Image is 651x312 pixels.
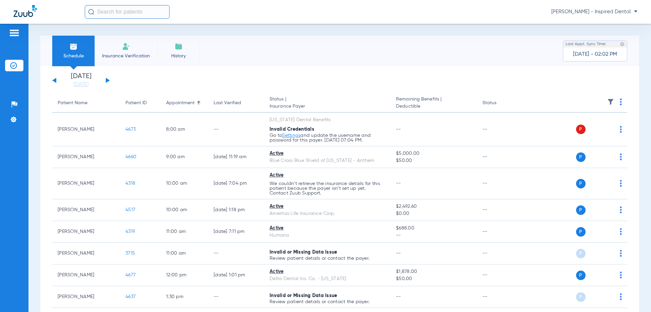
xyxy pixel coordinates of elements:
div: Humana [270,232,385,239]
span: P [576,179,586,188]
td: [PERSON_NAME] [52,221,120,243]
td: 9:00 AM [161,146,208,168]
span: P [576,125,586,134]
td: [PERSON_NAME] [52,146,120,168]
span: -- [396,232,471,239]
p: Review patient details or contact the payer. [270,299,385,304]
td: [DATE] 11:19 AM [208,146,264,168]
div: Active [270,268,385,275]
input: Search for patients [85,5,170,19]
span: P [576,249,586,258]
span: 4660 [125,154,136,159]
div: Ameritas Life Insurance Corp. [270,210,385,217]
div: Active [270,225,385,232]
td: [DATE] 1:01 PM [208,264,264,286]
div: Patient ID [125,99,155,107]
span: 4637 [125,294,136,299]
span: Invalid or Missing Data Issue [270,250,337,255]
a: Settings [282,133,300,138]
div: Patient ID [125,99,147,107]
span: Invalid or Missing Data Issue [270,293,337,298]
td: [PERSON_NAME] [52,286,120,308]
span: P [576,292,586,302]
td: -- [477,286,523,308]
td: -- [208,243,264,264]
td: [PERSON_NAME] [52,264,120,286]
div: Appointment [166,99,195,107]
td: [PERSON_NAME] [52,168,120,199]
span: [DATE] - 02:02 PM [573,51,617,58]
td: [DATE] 7:11 PM [208,221,264,243]
td: -- [477,168,523,199]
img: group-dot-blue.svg [620,98,622,105]
span: -- [396,127,401,132]
span: P [576,152,586,162]
span: -- [396,294,401,299]
span: Last Appt. Sync Time: [566,41,606,48]
img: Search Icon [88,9,94,15]
p: Go to and update the username and password for this payer. [DATE] 07:04 PM. [270,133,385,143]
span: Schedule [57,53,90,59]
td: -- [208,113,264,146]
div: Active [270,150,385,157]
td: 10:00 AM [161,168,208,199]
img: group-dot-blue.svg [620,228,622,235]
span: P [576,205,586,215]
img: group-dot-blue.svg [620,272,622,278]
div: Active [270,172,385,179]
img: last sync help info [620,42,625,47]
td: -- [477,199,523,221]
span: -- [396,251,401,256]
td: -- [477,146,523,168]
td: 8:00 AM [161,113,208,146]
img: group-dot-blue.svg [620,153,622,160]
img: group-dot-blue.svg [620,206,622,213]
td: 10:00 AM [161,199,208,221]
img: group-dot-blue.svg [620,250,622,257]
span: $2,492.60 [396,203,471,210]
li: [DATE] [61,73,101,88]
span: Invalid Credentials [270,127,314,132]
span: 4319 [125,229,135,234]
td: -- [477,113,523,146]
td: [PERSON_NAME] [52,199,120,221]
td: [PERSON_NAME] [52,113,120,146]
iframe: Chat Widget [617,279,651,312]
img: group-dot-blue.svg [620,126,622,133]
td: [PERSON_NAME] [52,243,120,264]
span: 4673 [125,127,136,132]
div: Blue Cross Blue Shield of [US_STATE] - Anthem [270,157,385,164]
div: Active [270,203,385,210]
img: History [175,42,183,51]
span: $0.00 [396,210,471,217]
td: 12:00 PM [161,264,208,286]
div: [US_STATE] Dental Benefits [270,116,385,124]
span: P [576,227,586,237]
div: Last Verified [214,99,241,107]
th: Remaining Benefits | [391,94,477,113]
img: Schedule [70,42,78,51]
span: 3715 [125,251,135,256]
span: Insurance Verification [100,53,152,59]
div: Last Verified [214,99,259,107]
th: Status [477,94,523,113]
span: Insurance Payer [270,103,385,110]
div: Delta Dental Ins. Co. - [US_STATE] [270,275,385,282]
p: Review patient details or contact the payer. [270,256,385,261]
img: filter.svg [607,98,614,105]
span: $50.00 [396,275,471,282]
span: 4517 [125,207,135,212]
img: hamburger-icon [9,29,20,37]
div: Appointment [166,99,203,107]
td: -- [477,243,523,264]
span: $1,878.00 [396,268,471,275]
td: 11:00 AM [161,221,208,243]
div: Patient Name [58,99,87,107]
th: Status | [264,94,391,113]
span: P [576,271,586,280]
img: group-dot-blue.svg [620,180,622,187]
span: Deductible [396,103,471,110]
td: -- [477,221,523,243]
div: Patient Name [58,99,115,107]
